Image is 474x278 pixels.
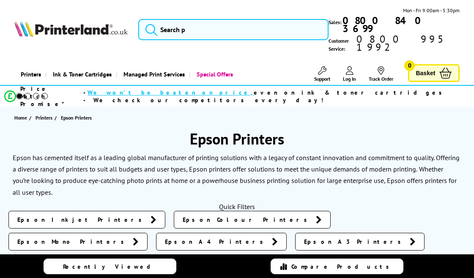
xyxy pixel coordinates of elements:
[369,66,393,82] a: Track Order
[271,259,403,274] a: Compare Products
[36,113,52,122] span: Printers
[14,21,128,37] img: Printerland Logo
[8,233,148,251] a: Epson Mono Printers
[138,19,329,40] input: Search p
[14,21,128,38] a: Printerland Logo
[329,35,460,53] span: Customer Service:
[63,263,159,270] span: Recently Viewed
[314,76,330,82] span: Support
[116,63,189,85] a: Managed Print Services
[355,35,460,51] span: 0800 995 1992
[45,63,116,85] a: Ink & Toner Cartridges
[341,16,460,33] a: 0800 840 3699
[8,129,466,149] h1: Epson Printers
[83,89,451,104] div: - even on ink & toner cartridges - We check our competitors every day!
[13,165,457,196] p: Whether you’re looking to produce eye-catching photo prints at home or a powerhouse business prin...
[403,6,460,14] span: Mon - Fri 9:00am - 5:30pm
[343,76,356,82] span: Log In
[291,263,394,270] span: Compare Products
[14,63,45,85] a: Printers
[8,202,466,211] div: Quick Filters
[304,237,406,246] span: Epson A3 Printers
[17,215,146,224] span: Epson Inkjet Printers
[13,153,460,173] p: Epson has cemented itself as a leading global manufacturer of printing solutions with a legacy of...
[156,233,287,251] a: Epson A4 Printers
[36,113,55,122] a: Printers
[44,259,176,274] a: Recently Viewed
[416,68,435,79] span: Basket
[53,63,112,85] span: Ink & Toner Cartridges
[17,237,129,246] span: Epson Mono Printers
[4,89,451,104] li: modal_Promise
[8,211,165,229] a: Epson Inkjet Printers
[165,237,268,246] span: Epson A4 Printers
[329,18,341,26] span: Sales:
[189,63,237,85] a: Special Offers
[295,233,425,251] a: Epson A3 Printers
[14,113,29,122] a: Home
[404,60,415,71] span: 0
[174,211,331,229] a: Epson Colour Printers
[408,64,460,82] a: Basket 0
[20,85,83,108] span: Price Match Promise*
[61,114,92,121] span: Epson Printers
[343,66,356,82] a: Log In
[314,66,330,82] a: Support
[183,215,312,224] span: Epson Colour Printers
[88,89,254,96] span: We won’t be beaten on price,
[342,14,427,35] b: 0800 840 3699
